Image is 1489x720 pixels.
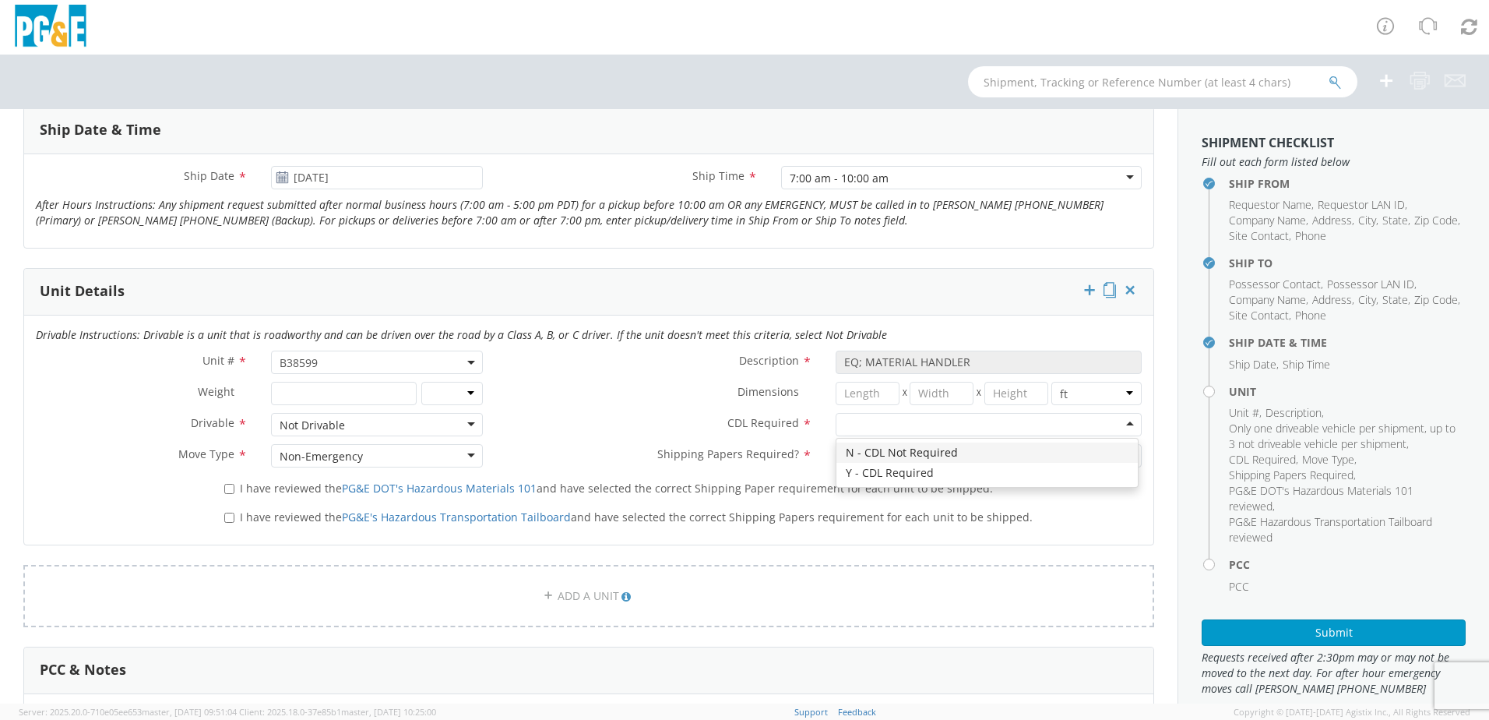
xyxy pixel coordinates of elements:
span: I have reviewed the and have selected the correct Shipping Paper requirement for each unit to be ... [240,481,993,496]
span: X [899,382,910,405]
span: master, [DATE] 09:51:04 [142,706,237,718]
li: , [1229,468,1356,483]
span: X [973,382,984,405]
a: Feedback [838,706,876,718]
span: Site Contact [1229,308,1289,323]
span: Address [1312,213,1352,228]
strong: Shipment Checklist [1202,134,1334,151]
span: Site Contact [1229,228,1289,243]
li: , [1229,357,1279,372]
li: , [1229,292,1308,308]
span: Move Type [178,446,234,461]
input: Shipment, Tracking or Reference Number (at least 4 chars) [968,66,1357,97]
h4: Unit [1229,386,1466,397]
li: , [1358,213,1378,228]
li: , [1229,483,1462,514]
div: N - CDL Not Required [836,443,1138,463]
h3: PCC & Notes [40,662,126,678]
span: Zip Code [1414,292,1458,307]
li: , [1382,213,1410,228]
li: , [1414,292,1460,308]
input: I have reviewed thePG&E DOT's Hazardous Materials 101and have selected the correct Shipping Paper... [224,484,234,494]
span: City [1358,292,1376,307]
span: Fill out each form listed below [1202,154,1466,170]
input: Length [836,382,899,405]
a: Support [794,706,828,718]
span: Ship Time [692,168,744,183]
h4: Ship From [1229,178,1466,189]
span: Move Type [1302,452,1354,467]
span: City [1358,213,1376,228]
span: Weight [198,384,234,399]
li: , [1358,292,1378,308]
li: , [1229,277,1323,292]
span: Phone [1295,308,1326,323]
li: , [1229,308,1291,323]
span: Only one driveable vehicle per shipment, up to 3 not driveable vehicle per shipment [1229,421,1456,451]
span: Shipping Papers Required? [657,446,799,461]
span: Requests received after 2:30pm may or may not be moved to the next day. For after hour emergency ... [1202,650,1466,697]
li: , [1312,292,1354,308]
span: Company Name [1229,213,1306,228]
span: Dimensions [737,384,799,399]
span: Unit # [202,353,234,368]
div: Not Drivable [280,418,345,433]
span: B38599 [280,355,474,370]
li: , [1265,405,1324,421]
li: , [1302,452,1357,468]
li: , [1382,292,1410,308]
h4: PCC [1229,559,1466,570]
li: , [1229,228,1291,244]
span: State [1382,292,1408,307]
span: Company Name [1229,292,1306,307]
span: Unit # [1229,405,1259,420]
li: , [1414,213,1460,228]
a: PG&E's Hazardous Transportation Tailboard [342,510,571,524]
span: CDL Required [727,415,799,430]
div: Non-Emergency [280,449,363,464]
li: , [1318,197,1407,213]
img: pge-logo-06675f144f4cfa6a6814.png [12,5,90,51]
span: Phone [1295,228,1326,243]
li: , [1312,213,1354,228]
span: Zip Code [1414,213,1458,228]
input: Height [984,382,1048,405]
h3: Ship Date & Time [40,122,161,138]
li: , [1229,197,1314,213]
li: , [1229,452,1298,468]
i: Drivable Instructions: Drivable is a unit that is roadworthy and can be driven over the road by a... [36,327,887,342]
input: I have reviewed thePG&E's Hazardous Transportation Tailboardand have selected the correct Shippin... [224,513,234,523]
li: , [1229,213,1308,228]
span: Ship Date [184,168,234,183]
li: , [1229,421,1462,452]
li: , [1229,405,1262,421]
span: PG&E Hazardous Transportation Tailboard reviewed [1229,514,1432,545]
span: CDL Required [1229,452,1296,467]
span: Description [1265,405,1322,420]
span: Description [739,353,799,368]
span: PCC [1229,579,1249,594]
span: Ship Date [1229,357,1276,372]
a: ADD A UNIT [23,565,1154,627]
span: State [1382,213,1408,228]
div: 7:00 am - 10:00 am [790,171,889,186]
span: I have reviewed the and have selected the correct Shipping Papers requirement for each unit to be... [240,510,1033,524]
div: Y - CDL Required [836,463,1138,483]
input: Width [910,382,973,405]
button: Submit [1202,619,1466,646]
span: B38599 [271,351,483,374]
span: Copyright © [DATE]-[DATE] Agistix Inc., All Rights Reserved [1234,706,1470,718]
span: Ship Time [1283,357,1330,372]
span: Possessor Contact [1229,277,1321,291]
span: Address [1312,292,1352,307]
span: Requestor Name [1229,197,1311,212]
span: master, [DATE] 10:25:00 [341,706,436,718]
span: Client: 2025.18.0-37e85b1 [239,706,436,718]
h4: Ship Date & Time [1229,337,1466,348]
li: , [1327,277,1417,292]
h3: Unit Details [40,284,125,299]
h4: Ship To [1229,257,1466,269]
span: Drivable [191,415,234,430]
a: PG&E DOT's Hazardous Materials 101 [342,481,537,496]
span: PG&E DOT's Hazardous Materials 101 reviewed [1229,483,1413,514]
